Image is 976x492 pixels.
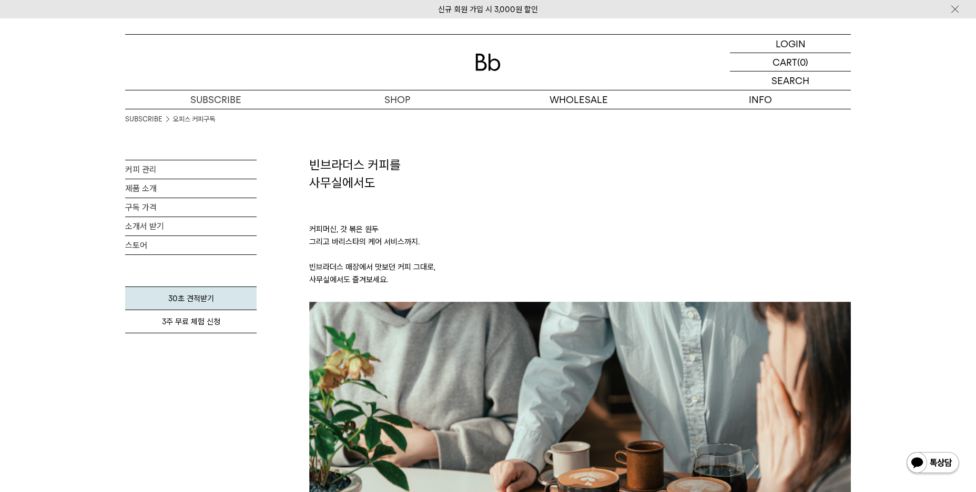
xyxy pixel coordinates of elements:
a: LOGIN [730,35,851,53]
a: 커피 관리 [125,160,257,179]
p: INFO [669,90,851,109]
a: 소개서 받기 [125,217,257,235]
a: 구독 가격 [125,198,257,217]
a: 30초 견적받기 [125,286,257,310]
a: SUBSCRIBE [125,90,307,109]
a: SHOP [307,90,488,109]
p: LOGIN [776,35,806,53]
img: 로고 [475,54,501,71]
a: SUBSCRIBE [125,114,162,125]
a: 오피스 커피구독 [173,114,215,125]
a: CART (0) [730,53,851,71]
p: (0) [797,53,808,71]
a: 신규 회원 가입 시 3,000원 할인 [438,5,538,14]
a: 스토어 [125,236,257,254]
a: 제품 소개 [125,179,257,198]
p: WHOLESALE [488,90,669,109]
p: SEARCH [771,71,809,90]
p: CART [772,53,797,71]
img: 카카오톡 채널 1:1 채팅 버튼 [906,451,960,476]
a: 3주 무료 체험 신청 [125,310,257,333]
p: 커피머신, 갓 볶은 원두 그리고 바리스타의 케어 서비스까지. 빈브라더스 매장에서 맛보던 커피 그대로, 사무실에서도 즐겨보세요. [309,191,851,302]
h2: 빈브라더스 커피를 사무실에서도 [309,156,851,191]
